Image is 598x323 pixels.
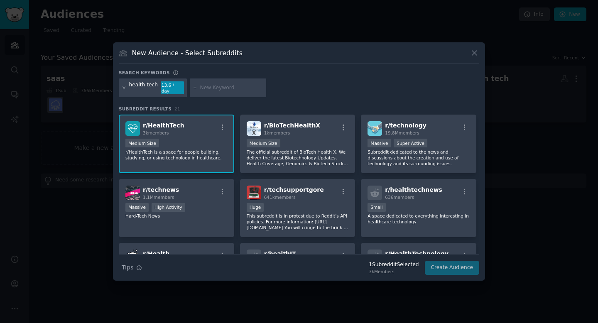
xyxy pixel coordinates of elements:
span: r/ technology [385,122,426,129]
input: New Keyword [200,84,263,92]
span: r/ healthIT [264,250,296,257]
p: r/HealthTech is a space for people building, studying, or using technology in healthcare. [125,149,228,161]
div: 1 Subreddit Selected [369,261,419,269]
div: health tech [129,81,158,95]
div: 13.6 / day [161,81,184,95]
span: 1.1M members [143,195,174,200]
span: 641k members [264,195,296,200]
span: r/ HealthTech [143,122,184,129]
span: r/ techsupportgore [264,186,324,193]
span: r/ technews [143,186,179,193]
img: technology [368,121,382,136]
img: technews [125,186,140,200]
span: r/ BioTechHealthX [264,122,320,129]
div: High Activity [152,203,185,212]
span: r/ Health [143,250,169,257]
div: Medium Size [125,139,159,147]
img: Health [125,250,140,264]
span: r/ HealthTechnology [385,250,448,257]
div: Huge [247,203,264,212]
span: 1k members [264,130,290,135]
h3: Search keywords [119,70,170,76]
div: 3k Members [369,269,419,274]
div: Medium Size [247,139,280,147]
span: 3k members [143,130,169,135]
span: 19.8M members [385,130,419,135]
span: 21 [174,106,180,111]
div: Small [368,203,385,212]
img: techsupportgore [247,186,261,200]
div: Massive [368,139,391,147]
p: The official subreddit of BioTech Health X. We deliver the latest Biotechnology Updates, Health C... [247,149,349,166]
div: Massive [125,203,149,212]
span: r/ healthtechnews [385,186,442,193]
p: This subreddit is in protest due to Reddit's API policies. For more information: [URL][DOMAIN_NAM... [247,213,349,230]
div: Super Active [394,139,427,147]
p: Subreddit dedicated to the news and discussions about the creation and use of technology and its ... [368,149,470,166]
button: Tips [119,260,145,275]
span: Subreddit Results [119,106,172,112]
h3: New Audience - Select Subreddits [132,49,243,57]
span: 636 members [385,195,414,200]
img: HealthTech [125,121,140,136]
p: A space dedicated to everything interesting in healthcare technology [368,213,470,225]
span: Tips [122,263,133,272]
p: Hard-Tech News [125,213,228,219]
img: BioTechHealthX [247,121,261,136]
